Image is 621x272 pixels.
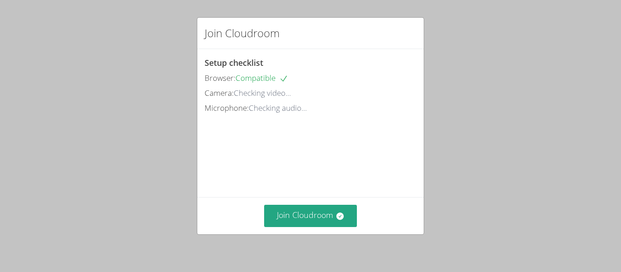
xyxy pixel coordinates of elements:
[205,73,235,83] span: Browser:
[205,88,234,98] span: Camera:
[205,25,280,41] h2: Join Cloudroom
[249,103,307,113] span: Checking audio...
[234,88,291,98] span: Checking video...
[205,103,249,113] span: Microphone:
[264,205,357,227] button: Join Cloudroom
[235,73,288,83] span: Compatible
[205,57,263,68] span: Setup checklist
